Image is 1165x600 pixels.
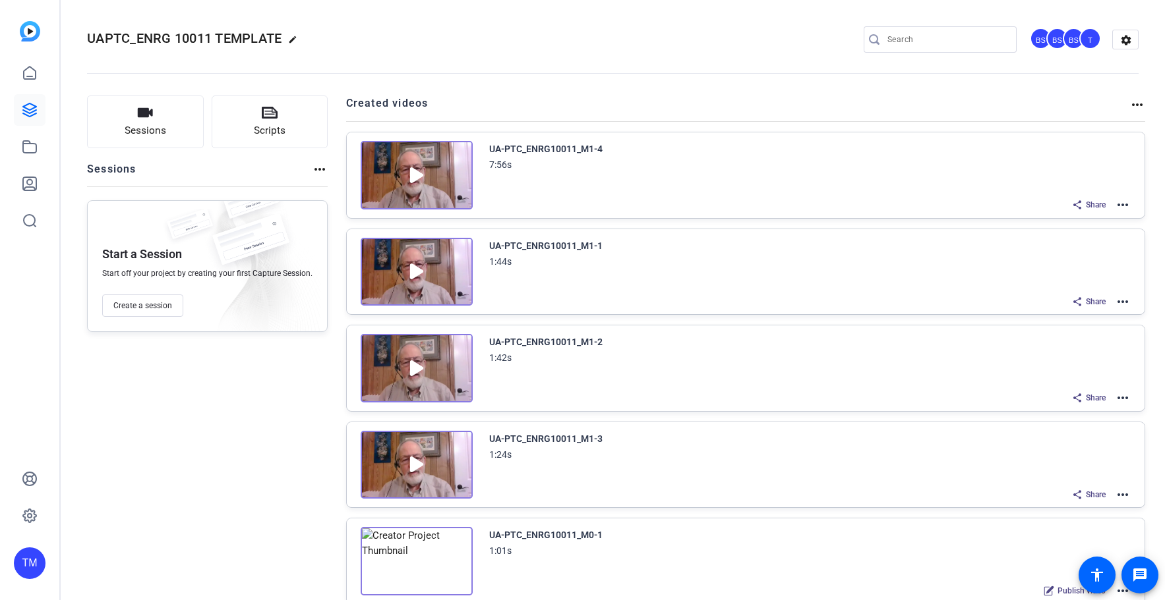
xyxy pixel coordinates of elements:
span: UAPTC_ENRG 10011 TEMPLATE [87,30,282,46]
img: Creator Project Thumbnail [361,141,473,209]
ngx-avatar: Bradley Spinsby [1030,28,1053,51]
span: Scripts [254,123,285,138]
mat-icon: settings [1113,30,1139,50]
div: UA-PTC_ENRG10011_M1-2 [489,334,603,350]
button: Scripts [212,95,328,148]
button: Create a session [102,294,183,317]
img: fake-session.png [214,181,287,229]
img: Creator Project Thumbnail [361,431,473,499]
span: Start off your project by creating your first Capture Session. [102,268,313,279]
span: Share [1086,393,1106,403]
div: T [1079,28,1101,49]
mat-icon: more_horiz [1115,390,1131,406]
span: Sessions [125,123,166,138]
mat-icon: message [1132,567,1148,583]
div: 1:44s [489,254,512,269]
img: fake-session.png [160,209,220,248]
img: Creator Project Thumbnail [361,334,473,402]
h2: Sessions [87,161,136,186]
div: 7:56s [489,157,512,173]
mat-icon: more_horiz [1115,197,1131,213]
button: Sessions [87,95,204,148]
div: BS [1063,28,1085,49]
img: Creator Project Thumbnail [361,238,473,306]
mat-icon: more_horiz [1115,487,1131,503]
div: 1:01s [489,543,512,559]
p: Start a Session [102,246,182,262]
span: Share [1086,200,1106,210]
div: UA-PTC_ENRG10011_M1-3 [489,431,603,447]
div: TM [14,547,45,579]
ngx-avatar: Brian Sly [1046,28,1069,51]
mat-icon: more_horiz [1115,294,1131,310]
div: UA-PTC_ENRG10011_M0-1 [489,527,603,543]
span: Share [1086,489,1106,500]
h2: Created videos [346,95,1130,121]
img: embarkstudio-empty-session.png [193,197,320,338]
img: Creator Project Thumbnail [361,527,473,595]
span: Create a session [113,300,172,311]
div: BS [1046,28,1068,49]
mat-icon: more_horiz [1129,97,1145,113]
span: Publish video [1058,586,1106,596]
mat-icon: more_horiz [312,161,328,177]
input: Search [887,32,1006,47]
ngx-avatar: Tim Marietta [1079,28,1102,51]
div: 1:42s [489,350,512,366]
img: blue-gradient.svg [20,21,40,41]
div: 1:24s [489,447,512,462]
div: UA-PTC_ENRG10011_M1-1 [489,238,603,254]
div: BS [1030,28,1052,49]
mat-icon: edit [288,35,304,51]
mat-icon: accessibility [1089,567,1105,583]
div: UA-PTC_ENRG10011_M1-4 [489,141,603,157]
span: Share [1086,296,1106,307]
ngx-avatar: Brandon Simmons [1063,28,1086,51]
img: fake-session.png [201,214,300,279]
